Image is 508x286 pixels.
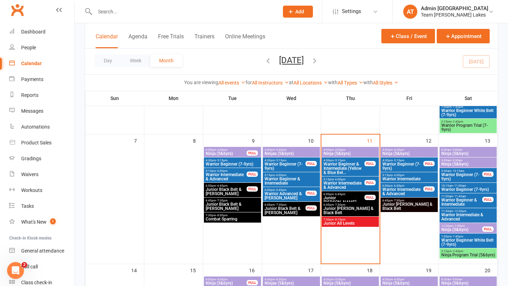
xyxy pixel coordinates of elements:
[205,159,260,162] span: 4:30pm
[21,156,41,161] div: Gradings
[441,210,495,213] span: 11:45am
[382,184,424,187] span: 6:00pm
[50,218,56,224] span: 1
[247,280,258,285] div: FULL
[225,33,265,48] button: Online Meetings
[252,80,289,86] a: All Instructors
[382,202,436,211] span: Junior [PERSON_NAME] & Black Belt
[482,197,494,202] div: FULL
[364,180,376,185] div: FULL
[93,7,274,17] input: Search...
[323,162,365,175] span: Warrior Beginner & Intermediate (Yellow & Blue Bel...
[321,91,380,106] th: Thu
[216,159,228,162] span: - 5:15pm
[249,264,262,276] div: 16
[247,186,258,192] div: FULL
[453,184,466,187] span: - 11:00am
[205,187,247,196] span: Junior Black Belt & [PERSON_NAME]
[334,193,345,196] span: - 6:45pm
[21,92,38,98] div: Reports
[441,281,495,285] span: Ninja (5&6yrs)
[334,218,345,221] span: - 8:15pm
[373,80,399,86] a: All Styles
[8,1,26,19] a: Clubworx
[441,253,495,257] span: Ninja Program Trial (5&6yrs)
[264,278,319,281] span: 4:00pm
[393,148,404,151] span: - 4:30pm
[323,196,365,204] span: Junior [PERSON_NAME]
[382,162,424,170] span: Warrior Beginner (7-9yrs)
[9,198,74,214] a: Tasks
[275,159,286,162] span: - 5:15pm
[441,250,495,253] span: 2:15pm
[423,186,435,192] div: FULL
[21,140,52,145] div: Product Sales
[441,224,483,228] span: 12:30pm
[441,228,483,232] span: Ninja (5&6yrs)
[9,87,74,103] a: Reports
[367,264,380,276] div: 18
[364,195,376,200] div: FULL
[21,124,50,130] div: Automations
[158,33,184,48] button: Free Trials
[21,264,38,269] div: Roll call
[308,264,321,276] div: 17
[441,235,495,238] span: 1:00pm
[393,184,404,187] span: - 6:45pm
[382,199,436,202] span: 6:45pm
[205,281,247,285] span: Ninja (5&6yrs)
[21,203,34,209] div: Tasks
[247,150,258,156] div: FULL
[441,187,495,192] span: Warrior Beginner (7-9yrs)
[441,120,495,123] span: 2:15pm
[380,91,439,106] th: Fri
[323,159,365,162] span: 4:30pm
[205,148,247,151] span: 4:00pm
[452,235,463,238] span: - 1:45pm
[264,151,319,156] span: Ninjas (5&6yrs)
[205,214,260,217] span: 7:30pm
[247,172,258,177] div: FULL
[9,151,74,167] a: Gradings
[216,214,228,217] span: - 8:00pm
[453,195,466,198] span: - 11:45am
[205,169,247,173] span: 5:15pm
[9,40,74,56] a: People
[205,217,260,221] span: Combat Sparring
[194,33,214,48] button: Trainers
[323,148,377,151] span: 4:00pm
[451,148,462,151] span: - 9:00am
[441,173,483,181] span: Warrior Beginner (7-9yrs)
[279,55,304,65] button: [DATE]
[441,148,495,151] span: 8:30am
[441,108,495,117] span: Warrior Beginner White Belt (7-9yrs)
[264,203,306,206] span: 6:45pm
[205,162,260,166] span: Warrior Beginner (7-9yrs)
[21,45,36,50] div: People
[328,80,338,85] strong: with
[485,264,497,276] div: 20
[364,161,376,166] div: FULL
[338,80,363,86] a: All Types
[21,187,42,193] div: Workouts
[264,159,306,162] span: 4:30pm
[423,161,435,166] div: FULL
[295,9,304,14] span: Add
[264,177,319,185] span: Warrior Beginner & Intermediate
[451,169,464,173] span: - 10:15am
[275,278,286,281] span: - 4:30pm
[323,181,365,189] span: Warrior Intermediate & Advanced
[382,177,436,181] span: Warrior Intermediate
[9,259,74,275] a: Roll call
[306,191,317,196] div: FULL
[441,162,495,166] span: Ninja (5&6yrs)
[451,278,462,281] span: - 9:00am
[323,193,365,196] span: 6:00pm
[382,159,424,162] span: 4:30pm
[441,184,495,187] span: 10:15am
[441,105,495,108] span: 1:00pm
[144,91,203,106] th: Mon
[95,54,121,67] button: Day
[131,264,144,276] div: 14
[382,174,436,177] span: 5:15pm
